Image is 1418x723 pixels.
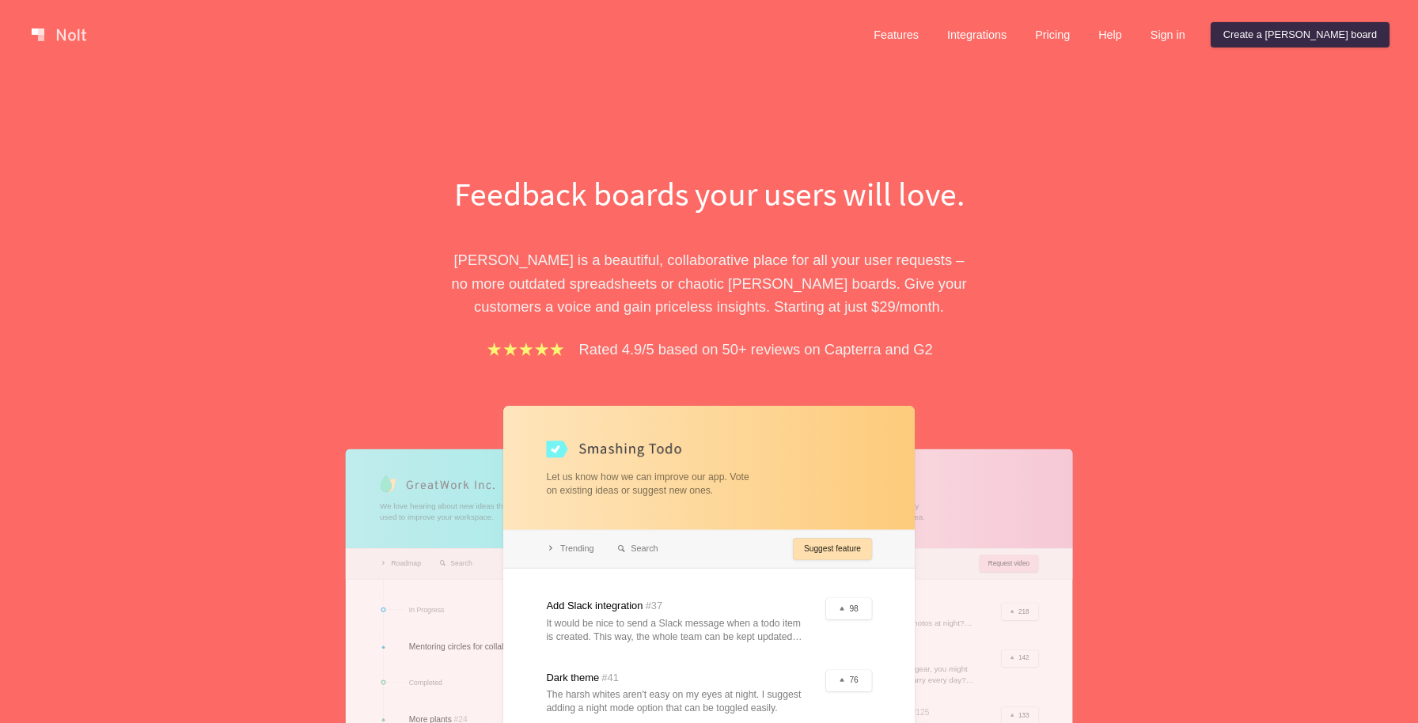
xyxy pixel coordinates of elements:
[579,338,933,361] p: Rated 4.9/5 based on 50+ reviews on Capterra and G2
[436,248,982,318] p: [PERSON_NAME] is a beautiful, collaborative place for all your user requests – no more outdated s...
[1211,22,1390,47] a: Create a [PERSON_NAME] board
[861,22,931,47] a: Features
[485,340,566,358] img: stars.b067e34983.png
[436,171,982,217] h1: Feedback boards your users will love.
[1022,22,1082,47] a: Pricing
[935,22,1019,47] a: Integrations
[1138,22,1198,47] a: Sign in
[1086,22,1135,47] a: Help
